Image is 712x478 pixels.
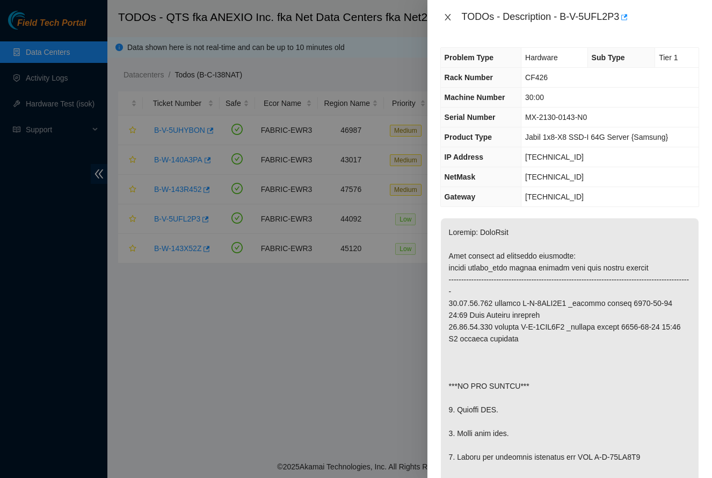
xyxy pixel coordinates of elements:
[525,153,584,161] span: [TECHNICAL_ID]
[445,93,505,102] span: Machine Number
[444,13,452,22] span: close
[445,133,492,141] span: Product Type
[525,192,584,201] span: [TECHNICAL_ID]
[445,153,483,161] span: IP Address
[445,192,476,201] span: Gateway
[659,53,678,62] span: Tier 1
[525,53,558,62] span: Hardware
[525,173,584,181] span: [TECHNICAL_ID]
[445,113,496,122] span: Serial Number
[525,113,587,122] span: MX-2130-0143-N0
[440,12,455,23] button: Close
[525,73,548,82] span: CF426
[445,73,493,82] span: Rack Number
[525,133,668,141] span: Jabil 1x8-X8 SSD-I 64G Server {Samsung}
[592,53,625,62] span: Sub Type
[445,53,494,62] span: Problem Type
[462,9,699,26] div: TODOs - Description - B-V-5UFL2P3
[525,93,544,102] span: 30:00
[445,173,476,181] span: NetMask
